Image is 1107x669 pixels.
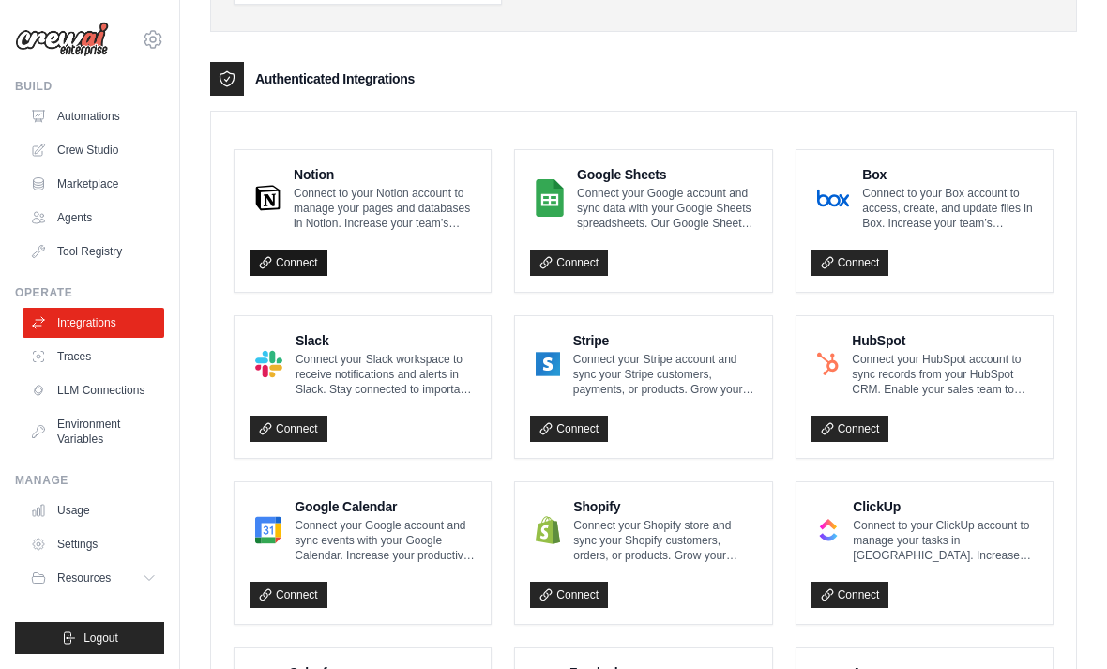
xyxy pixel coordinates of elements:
div: Manage [15,473,164,488]
a: Connect [530,250,608,276]
a: Connect [811,416,889,442]
div: Build [15,79,164,94]
img: ClickUp Logo [817,511,841,549]
button: Logout [15,622,164,654]
h4: Notion [294,165,476,184]
img: Slack Logo [255,345,282,383]
p: Connect your Google account and sync events with your Google Calendar. Increase your productivity... [295,518,476,563]
p: Connect to your ClickUp account to manage your tasks in [GEOGRAPHIC_DATA]. Increase your team’s p... [853,518,1038,563]
h4: ClickUp [853,497,1038,516]
h3: Authenticated Integrations [255,69,415,88]
a: Automations [23,101,164,131]
img: Google Sheets Logo [536,179,564,217]
h4: Google Sheets [577,165,757,184]
p: Connect your Stripe account and sync your Stripe customers, payments, or products. Grow your busi... [573,352,757,397]
p: Connect your Shopify store and sync your Shopify customers, orders, or products. Grow your busine... [573,518,756,563]
a: Connect [811,250,889,276]
a: Connect [250,416,327,442]
div: Operate [15,285,164,300]
a: LLM Connections [23,375,164,405]
a: Connect [530,416,608,442]
p: Connect your HubSpot account to sync records from your HubSpot CRM. Enable your sales team to clo... [852,352,1038,397]
a: Marketplace [23,169,164,199]
h4: Stripe [573,331,757,350]
img: Logo [15,22,109,57]
a: Crew Studio [23,135,164,165]
a: Connect [250,250,327,276]
img: Stripe Logo [536,345,559,383]
img: Notion Logo [255,179,281,217]
p: Connect your Slack workspace to receive notifications and alerts in Slack. Stay connected to impo... [296,352,476,397]
p: Connect your Google account and sync data with your Google Sheets spreadsheets. Our Google Sheets... [577,186,757,231]
h4: HubSpot [852,331,1038,350]
h4: Google Calendar [295,497,476,516]
a: Connect [250,582,327,608]
img: HubSpot Logo [817,345,840,383]
span: Resources [57,570,111,585]
a: Usage [23,495,164,525]
a: Integrations [23,308,164,338]
a: Settings [23,529,164,559]
a: Tool Registry [23,236,164,266]
img: Box Logo [817,179,850,217]
h4: Shopify [573,497,756,516]
p: Connect to your Box account to access, create, and update files in Box. Increase your team’s prod... [862,186,1038,231]
a: Connect [811,582,889,608]
span: Logout [83,631,118,646]
a: Agents [23,203,164,233]
a: Connect [530,582,608,608]
a: Traces [23,342,164,372]
h4: Slack [296,331,476,350]
h4: Box [862,165,1038,184]
p: Connect to your Notion account to manage your pages and databases in Notion. Increase your team’s... [294,186,476,231]
button: Resources [23,563,164,593]
img: Shopify Logo [536,511,560,549]
a: Environment Variables [23,409,164,454]
img: Google Calendar Logo [255,511,281,549]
